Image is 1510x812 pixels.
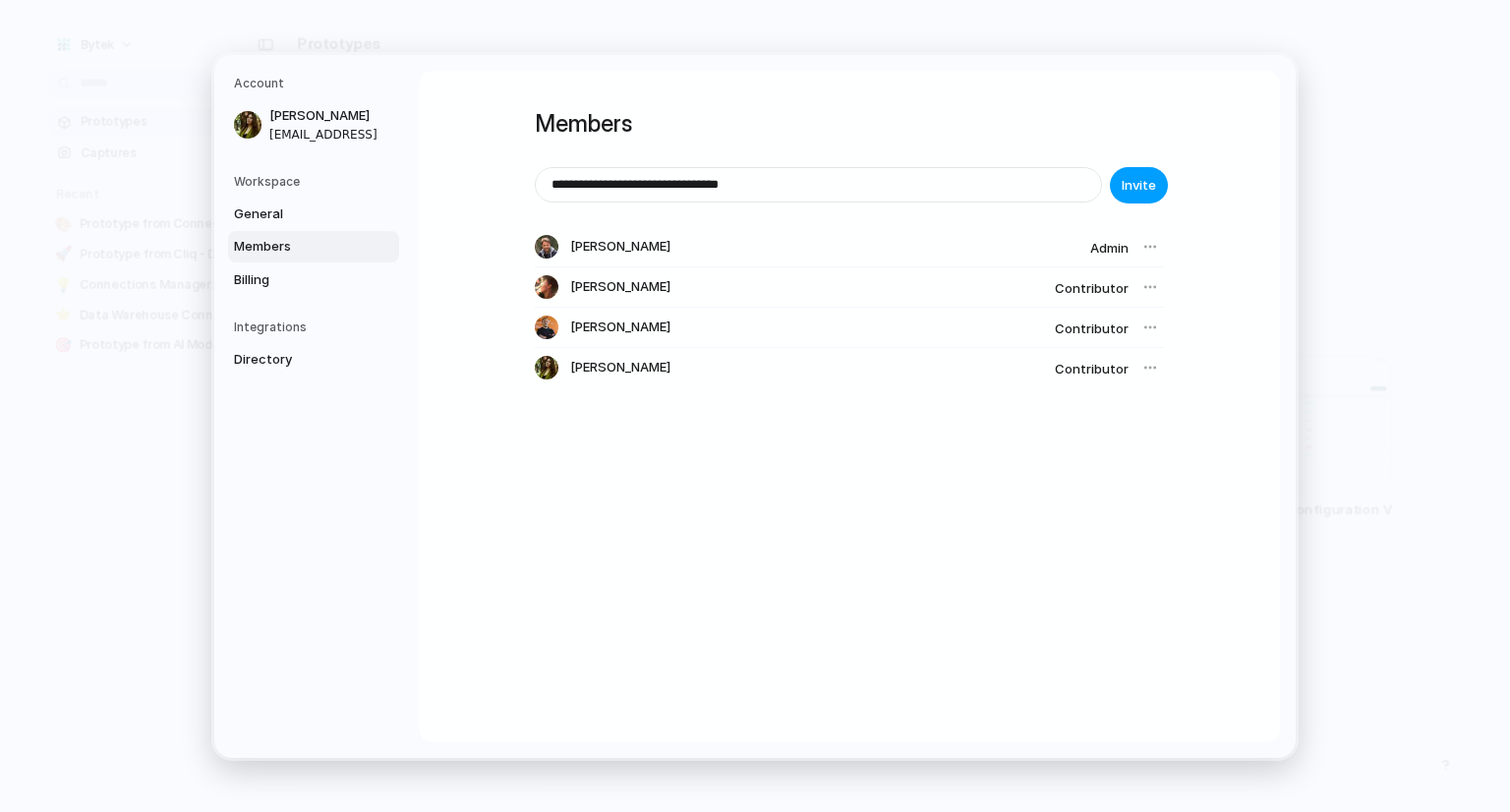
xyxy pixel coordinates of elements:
[570,358,670,377] span: [PERSON_NAME]
[1090,240,1129,256] span: Admin
[269,125,395,143] span: [EMAIL_ADDRESS]
[234,319,399,336] h5: Integrations
[234,237,360,257] span: Members
[234,350,360,370] span: Directory
[570,237,670,257] span: [PERSON_NAME]
[570,318,670,337] span: [PERSON_NAME]
[228,344,399,376] a: Directory
[1055,320,1129,336] span: Contributor
[535,106,1164,142] h1: Members
[234,75,399,92] h5: Account
[570,277,670,297] span: [PERSON_NAME]
[1055,280,1129,296] span: Contributor
[269,106,395,126] span: [PERSON_NAME]
[234,269,360,289] span: Billing
[1055,361,1129,377] span: Contributor
[228,198,399,229] a: General
[234,203,360,223] span: General
[1122,175,1156,195] span: Invite
[228,231,399,262] a: Members
[234,172,399,190] h5: Workspace
[1110,167,1168,203] button: Invite
[228,263,399,295] a: Billing
[228,100,399,149] a: [PERSON_NAME][EMAIL_ADDRESS]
